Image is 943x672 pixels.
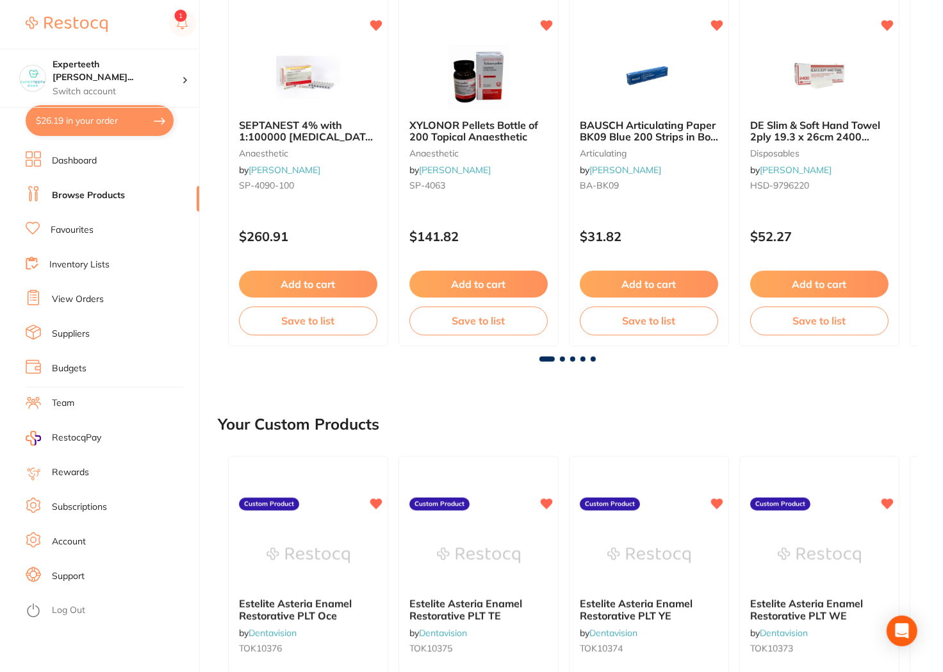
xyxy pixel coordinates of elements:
[409,180,548,190] small: SP-4063
[750,598,889,621] b: Estelite Asteria Enamel Restorative PLT WE
[239,148,377,158] small: anaesthetic
[607,45,691,109] img: BAUSCH Articulating Paper BK09 Blue 200 Strips in Box 40u
[760,627,808,639] a: Dentavision
[887,616,917,646] div: Open Intercom Messenger
[419,164,491,176] a: [PERSON_NAME]
[26,431,101,446] a: RestocqPay
[750,498,810,510] label: Custom Product
[409,148,548,158] small: anaesthetic
[580,627,637,639] span: by
[239,119,377,143] b: SEPTANEST 4% with 1:100000 adrenalin 2.2ml 2xBox 50 GOLD
[607,523,691,587] img: Estelite Asteria Enamel Restorative PLT YE
[409,498,470,510] label: Custom Product
[52,155,97,167] a: Dashboard
[750,180,889,190] small: HSD-9796220
[239,498,299,510] label: Custom Product
[26,17,108,32] img: Restocq Logo
[52,189,125,202] a: Browse Products
[249,164,320,176] a: [PERSON_NAME]
[409,307,548,335] button: Save to list
[52,570,85,583] a: Support
[778,45,861,109] img: DE Slim & Soft Hand Towel 2ply 19.3 x 26cm 2400 sheets
[409,598,548,621] b: Estelite Asteria Enamel Restorative PLT TE
[750,119,889,143] b: DE Slim & Soft Hand Towel 2ply 19.3 x 26cm 2400 sheets
[580,180,718,190] small: BA-BK09
[580,498,640,510] label: Custom Product
[52,501,107,514] a: Subscriptions
[266,523,350,587] img: Estelite Asteria Enamel Restorative PLT Oce
[239,229,377,244] p: $260.91
[419,627,467,639] a: Dentavision
[580,307,718,335] button: Save to list
[580,119,718,143] b: BAUSCH Articulating Paper BK09 Blue 200 Strips in Box 40u
[750,148,889,158] small: disposables
[52,466,89,479] a: Rewards
[409,643,548,653] small: TOK10375
[580,643,718,653] small: TOK10374
[249,627,297,639] a: Dentavision
[53,85,182,98] p: Switch account
[239,627,297,639] span: by
[52,397,74,410] a: Team
[52,328,90,340] a: Suppliers
[750,271,889,298] button: Add to cart
[26,431,41,446] img: RestocqPay
[52,432,101,444] span: RestocqPay
[239,598,377,621] b: Estelite Asteria Enamel Restorative PLT Oce
[580,229,718,244] p: $31.82
[51,224,94,237] a: Favourites
[26,601,195,621] button: Log Out
[589,164,661,176] a: [PERSON_NAME]
[580,164,661,176] span: by
[580,271,718,298] button: Add to cart
[266,45,350,109] img: SEPTANEST 4% with 1:100000 adrenalin 2.2ml 2xBox 50 GOLD
[580,148,718,158] small: articulating
[26,105,174,136] button: $26.19 in your order
[760,164,832,176] a: [PERSON_NAME]
[778,523,861,587] img: Estelite Asteria Enamel Restorative PLT WE
[239,271,377,298] button: Add to cart
[589,627,637,639] a: Dentavision
[20,65,45,91] img: Experteeth Eastwood West
[52,604,85,617] a: Log Out
[239,164,320,176] span: by
[53,58,182,83] h4: Experteeth Eastwood West
[49,258,110,271] a: Inventory Lists
[409,627,467,639] span: by
[239,643,377,653] small: TOK10376
[409,271,548,298] button: Add to cart
[409,119,548,143] b: XYLONOR Pellets Bottle of 200 Topical Anaesthetic
[52,535,86,548] a: Account
[218,416,379,433] h2: Your Custom Products
[750,627,808,639] span: by
[409,164,491,176] span: by
[437,45,520,109] img: XYLONOR Pellets Bottle of 200 Topical Anaesthetic
[437,523,520,587] img: Estelite Asteria Enamel Restorative PLT TE
[52,293,104,306] a: View Orders
[750,164,832,176] span: by
[750,643,889,653] small: TOK10373
[239,180,377,190] small: SP-4090-100
[409,229,548,244] p: $141.82
[239,307,377,335] button: Save to list
[750,229,889,244] p: $52.27
[580,598,718,621] b: Estelite Asteria Enamel Restorative PLT YE
[750,307,889,335] button: Save to list
[52,362,86,375] a: Budgets
[26,10,108,39] a: Restocq Logo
